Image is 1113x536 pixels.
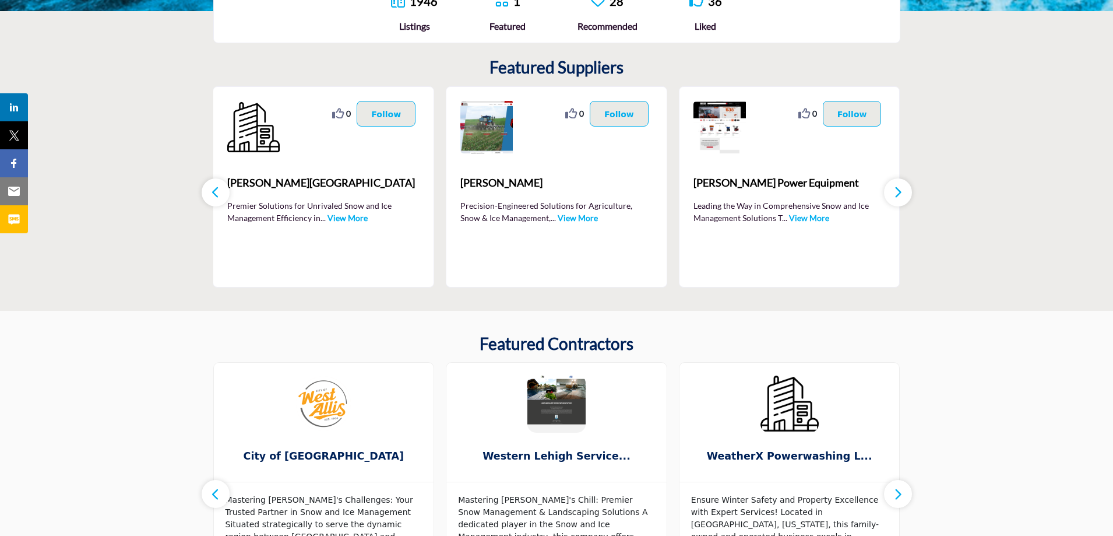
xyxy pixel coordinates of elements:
[460,167,653,199] b: Hiniker
[689,19,722,33] div: Liked
[227,167,420,199] a: [PERSON_NAME][GEOGRAPHIC_DATA]
[446,441,667,472] a: ​Western Lehigh Service...
[789,213,829,223] a: View More
[693,175,886,191] span: [PERSON_NAME] Power Equipment
[577,19,637,33] div: Recommended
[231,441,417,472] b: City of West Allis
[227,199,420,223] p: Premier Solutions for Unrivaled Snow and Ice Management Efficiency in
[327,213,368,223] a: View More
[460,101,513,153] img: Hiniker
[480,334,633,354] h2: Featured Contractors
[693,199,886,223] p: Leading the Way in Comprehensive Snow and Ice Management Solutions T
[679,441,900,472] a: WeatherX Powerwashing L...
[823,101,882,127] button: Follow
[357,101,415,127] button: Follow
[227,167,420,199] b: Bostick Truck Center
[214,441,434,472] a: City of [GEOGRAPHIC_DATA]
[760,374,819,433] img: WeatherX Powerwashing LLC
[371,107,401,120] p: Follow
[464,449,649,464] span: ​Western Lehigh Service...
[693,101,746,153] img: Russo Power Equipment
[693,167,886,199] a: [PERSON_NAME] Power Equipment
[346,107,351,120] span: 0
[320,213,326,223] span: ...
[604,107,634,120] p: Follow
[812,107,817,120] span: 0
[590,101,649,127] button: Follow
[294,374,353,433] img: City of West Allis
[489,19,526,33] div: Featured
[460,199,653,223] p: Precision-Engineered Solutions for Agriculture, Snow & Ice Management,
[227,101,280,153] img: Bostick Truck Center
[551,213,556,223] span: ...
[837,107,867,120] p: Follow
[527,374,586,433] img: ​Western Lehigh Services
[697,441,882,472] b: WeatherX Powerwashing LLC
[489,58,624,78] h2: Featured Suppliers
[460,167,653,199] a: [PERSON_NAME]
[391,19,438,33] div: Listings
[231,449,417,464] span: City of [GEOGRAPHIC_DATA]
[460,175,653,191] span: [PERSON_NAME]
[227,175,420,191] span: [PERSON_NAME][GEOGRAPHIC_DATA]
[464,441,649,472] b: ​Western Lehigh Services
[558,213,598,223] a: View More
[579,107,584,120] span: 0
[697,449,882,464] span: WeatherX Powerwashing L...
[782,213,787,223] span: ...
[693,167,886,199] b: Russo Power Equipment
